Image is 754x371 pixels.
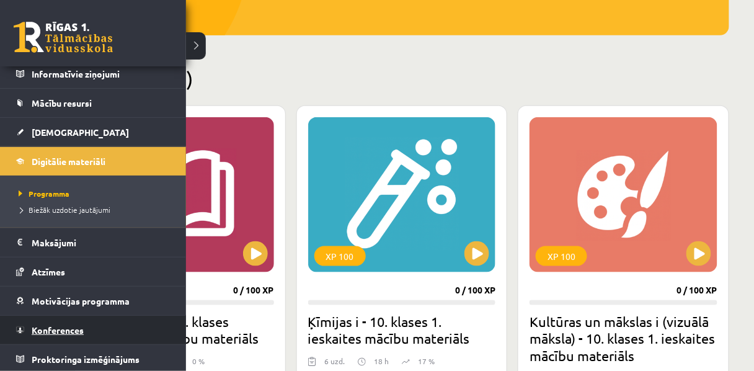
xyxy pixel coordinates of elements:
a: Konferences [16,316,171,344]
h2: Pieejamie (3) [74,66,729,91]
a: [DEMOGRAPHIC_DATA] [16,118,171,146]
a: Rīgas 1. Tālmācības vidusskola [14,22,113,53]
a: Atzīmes [16,257,171,286]
a: Biežāk uzdotie jautājumi [16,204,174,215]
p: 17 % [419,356,435,367]
span: Mācību resursi [32,97,92,109]
p: 18 h [375,356,389,367]
h2: Kultūras un mākslas i (vizuālā māksla) - 10. klases 1. ieskaites mācību materiāls [530,313,717,365]
a: Mācību resursi [16,89,171,117]
a: Programma [16,188,174,199]
legend: Informatīvie ziņojumi [32,60,171,88]
span: Digitālie materiāli [32,156,105,167]
a: Informatīvie ziņojumi [16,60,171,88]
span: Proktoringa izmēģinājums [32,354,140,365]
a: Digitālie materiāli [16,147,171,176]
div: XP 100 [536,246,587,266]
span: Atzīmes [32,266,65,277]
p: 0 % [192,356,205,367]
span: Motivācijas programma [32,295,130,306]
span: Konferences [32,324,84,336]
span: [DEMOGRAPHIC_DATA] [32,127,129,138]
span: Programma [16,189,69,199]
h2: Ķīmijas i - 10. klases 1. ieskaites mācību materiāls [308,313,496,347]
span: Biežāk uzdotie jautājumi [16,205,110,215]
div: XP 100 [314,246,366,266]
legend: Maksājumi [32,228,171,257]
a: Motivācijas programma [16,287,171,315]
a: Maksājumi [16,228,171,257]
